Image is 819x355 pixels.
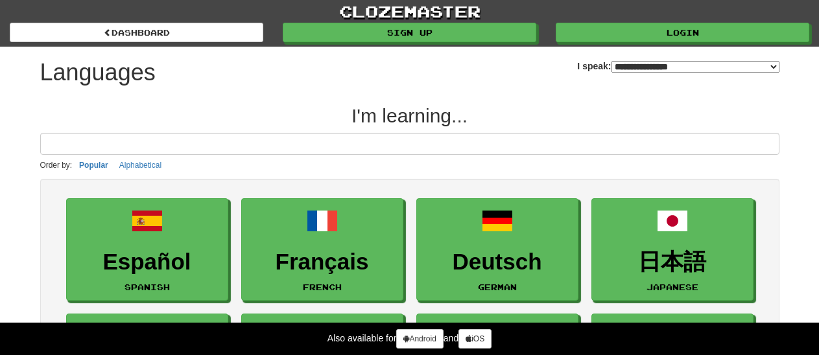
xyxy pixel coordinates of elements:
[611,61,779,73] select: I speak:
[423,249,571,275] h3: Deutsch
[125,282,170,292] small: Spanish
[647,282,698,292] small: Japanese
[115,158,165,172] button: Alphabetical
[241,198,403,301] a: FrançaisFrench
[75,158,112,172] button: Popular
[577,60,779,73] label: I speak:
[303,282,342,292] small: French
[396,329,443,349] a: Android
[40,105,779,126] h2: I'm learning...
[556,23,809,42] a: Login
[40,161,73,170] small: Order by:
[73,249,221,275] h3: Español
[599,249,746,275] h3: 日本語
[416,198,578,301] a: DeutschGerman
[458,329,492,349] a: iOS
[248,249,396,275] h3: Français
[40,60,156,86] h1: Languages
[478,282,517,292] small: German
[283,23,536,42] a: Sign up
[591,198,754,301] a: 日本語Japanese
[66,198,228,301] a: EspañolSpanish
[10,23,263,42] a: dashboard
